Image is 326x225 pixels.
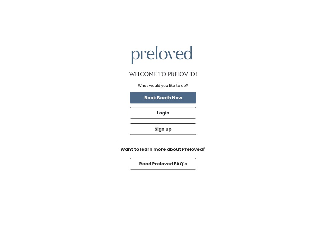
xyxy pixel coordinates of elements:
div: What would you like to do? [138,83,188,88]
button: Login [130,107,196,119]
a: Sign up [129,122,197,136]
button: Read Preloved FAQ's [130,158,196,170]
button: Book Booth Now [130,92,196,103]
a: Login [129,106,197,120]
h1: Welcome to Preloved! [129,71,197,77]
img: preloved logo [132,46,192,64]
h6: Want to learn more about Preloved? [118,147,208,152]
button: Sign up [130,123,196,135]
